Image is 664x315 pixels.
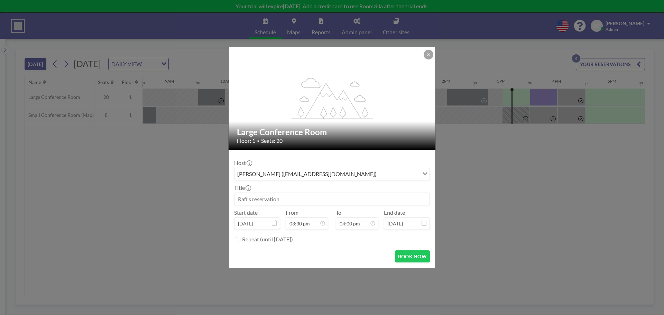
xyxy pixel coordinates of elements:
[336,209,341,216] label: To
[242,236,293,243] label: Repeat (until [DATE])
[234,209,258,216] label: Start date
[236,169,378,178] span: [PERSON_NAME] ([EMAIL_ADDRESS][DOMAIN_NAME])
[234,193,430,205] input: Rafi's reservation
[379,169,418,178] input: Search for option
[234,184,250,191] label: Title
[286,209,298,216] label: From
[261,137,283,144] span: Seats: 20
[395,250,430,262] button: BOOK NOW
[237,137,255,144] span: Floor: 1
[234,168,430,180] div: Search for option
[237,127,428,137] h2: Large Conference Room
[292,77,373,119] g: flex-grow: 1.2;
[331,212,333,227] span: -
[257,138,259,143] span: •
[234,159,251,166] label: Host
[384,209,405,216] label: End date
